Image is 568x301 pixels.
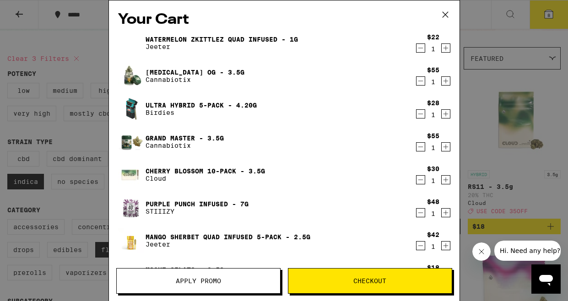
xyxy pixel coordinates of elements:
div: 1 [427,78,439,86]
div: $18 [427,264,439,271]
img: Ultra Hybrid 5-Pack - 4.20g [118,96,144,122]
div: $42 [427,231,439,238]
button: Decrement [416,142,425,151]
button: Decrement [416,241,425,250]
img: Mochi Gelato - 3.5g [118,261,144,286]
img: Jet Lag OG - 3.5g [118,63,144,89]
button: Increment [441,142,450,151]
button: Decrement [416,175,425,184]
div: 1 [427,144,439,151]
p: STIIIZY [146,208,249,215]
button: Increment [441,43,450,53]
img: Purple Punch Infused - 7g [118,195,144,220]
p: Cloud [146,175,265,182]
div: $30 [427,165,439,172]
div: $55 [427,132,439,140]
div: 1 [427,45,439,53]
button: Increment [441,76,450,86]
button: Increment [441,109,450,118]
img: Watermelon Zkittlez Quad Infused - 1g [118,30,144,56]
p: Jeeter [146,241,310,248]
a: Mochi Gelato - 3.5g [146,266,224,274]
button: Increment [441,175,450,184]
button: Increment [441,241,450,250]
div: $22 [427,33,439,41]
button: Decrement [416,43,425,53]
div: $28 [427,99,439,107]
img: Grand Master - 3.5g [118,129,144,155]
div: 1 [427,210,439,217]
p: Cannabiotix [146,142,224,149]
button: Checkout [288,268,452,294]
a: [MEDICAL_DATA] OG - 3.5g [146,69,244,76]
button: Decrement [416,208,425,217]
span: Checkout [353,278,386,284]
button: Decrement [416,109,425,118]
p: Cannabiotix [146,76,244,83]
div: 1 [427,177,439,184]
p: Birdies [146,109,257,116]
a: Watermelon Zkittlez Quad Infused - 1g [146,36,298,43]
h2: Your Cart [118,10,450,30]
div: 1 [427,111,439,118]
a: Cherry Blossom 10-Pack - 3.5g [146,167,265,175]
div: $48 [427,198,439,205]
button: Decrement [416,76,425,86]
iframe: Button to launch messaging window [531,264,561,294]
img: Mango Sherbet Quad Infused 5-Pack - 2.5g [118,228,144,253]
iframe: Close message [472,242,491,261]
div: 1 [427,243,439,250]
a: Grand Master - 3.5g [146,134,224,142]
button: Increment [441,208,450,217]
p: Jeeter [146,43,298,50]
iframe: Message from company [494,241,561,261]
a: Mango Sherbet Quad Infused 5-Pack - 2.5g [146,233,310,241]
a: Ultra Hybrid 5-Pack - 4.20g [146,102,257,109]
img: Cherry Blossom 10-Pack - 3.5g [118,162,144,188]
span: Apply Promo [176,278,221,284]
button: Apply Promo [116,268,281,294]
a: Purple Punch Infused - 7g [146,200,249,208]
div: $55 [427,66,439,74]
